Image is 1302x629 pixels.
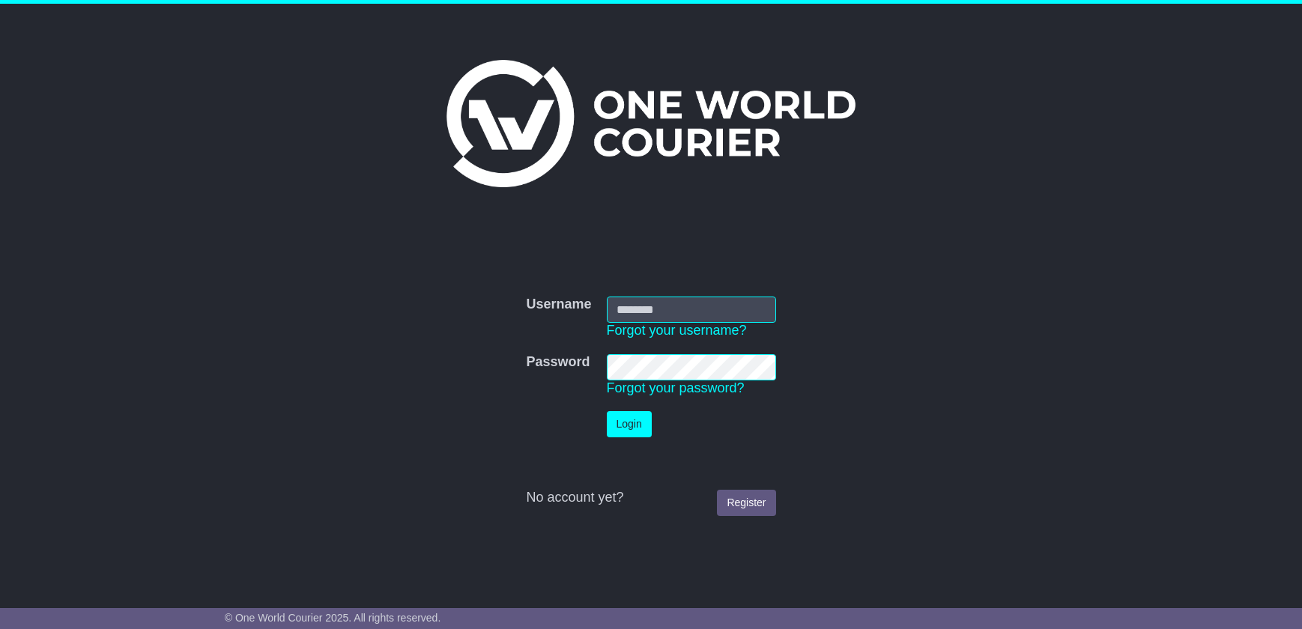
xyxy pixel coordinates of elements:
[607,380,745,395] a: Forgot your password?
[526,354,590,371] label: Password
[446,60,856,187] img: One World
[225,612,441,624] span: © One World Courier 2025. All rights reserved.
[526,490,775,506] div: No account yet?
[526,297,591,313] label: Username
[717,490,775,516] a: Register
[607,323,747,338] a: Forgot your username?
[607,411,652,437] button: Login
